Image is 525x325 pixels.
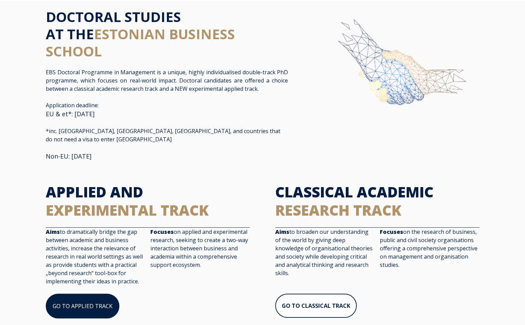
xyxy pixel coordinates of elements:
strong: Focuses [380,228,403,236]
a: GO TO CLASSICAL TRACK [275,294,357,318]
span: to dramatically bridge the gap between academic and business activities, increase the relevance o... [46,228,143,285]
h2: APPLIED AND [46,183,250,219]
p: EBS Doctoral Programme in Management is a unique, highly individualised double-track PhD programm... [46,68,288,93]
h2: CLASSICAL ACADEMIC [275,183,479,219]
a: GO TO APPLIED TRACK [46,294,119,318]
span: on applied and experimental research, seeking to create a two-way interaction between business an... [150,228,248,269]
span: EXPERIMENTAL TRACK [46,200,209,220]
span: EU & et*: [DATE] [46,110,95,118]
p: Application deadline: [46,101,288,161]
span: RESEARCH TRACK [275,200,401,220]
strong: Aims [275,228,289,236]
span: Non-EU: [DATE] [46,152,92,160]
h1: DOCTORAL STUDIES AT THE [46,8,288,60]
span: to broaden our understanding of the world by giving deep knowledge of organisational theories and... [275,228,373,277]
img: img-ebs-hand [313,8,479,137]
strong: Focuses [150,228,174,236]
span: ESTONIAN BUSINESS SCHOOL [46,24,235,61]
span: on the research of business, public and civil society organisations offering a comprehensive pers... [380,228,478,269]
span: *inc. [GEOGRAPHIC_DATA], [GEOGRAPHIC_DATA], [GEOGRAPHIC_DATA], and countries that do not need a v... [46,127,280,143]
strong: Aims [46,228,60,236]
